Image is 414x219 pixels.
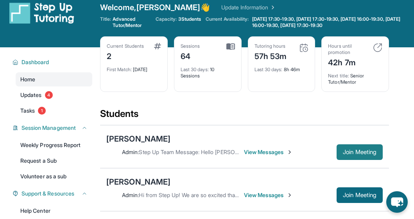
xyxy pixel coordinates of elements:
div: 42h 7m [328,56,368,68]
div: Students [100,108,389,125]
span: Home [20,75,35,83]
span: Capacity: [156,16,177,22]
a: Help Center [16,204,92,218]
img: Chevron-Right [287,192,293,198]
span: Current Availability: [206,16,249,29]
span: 4 [45,91,53,99]
span: Session Management [22,124,76,132]
div: 10 Sessions [181,62,235,79]
img: logo [9,2,74,24]
span: Join Meeting [343,193,376,197]
img: card [299,43,308,52]
a: Home [16,72,92,86]
span: Next title : [328,73,349,79]
div: 64 [181,49,200,62]
span: View Messages [244,148,293,156]
span: [DATE] 17:30-19:30, [DATE] 17:30-19:30, [DATE] 16:00-19:30, [DATE] 16:00-19:30, [DATE] 17:30-19:30 [252,16,412,29]
div: Tutoring hours [254,43,287,49]
a: Volunteer as a sub [16,169,92,183]
div: [PERSON_NAME] [106,176,170,187]
img: card [226,43,235,50]
div: [PERSON_NAME] [106,133,170,144]
span: Advanced Tutor/Mentor [113,16,151,29]
img: card [373,43,382,52]
span: Admin : [122,192,139,198]
span: Join Meeting [343,150,376,154]
span: Welcome, [PERSON_NAME] 👋 [100,2,210,13]
div: Hours until promotion [328,43,368,56]
div: [DATE] [107,62,161,73]
a: Updates4 [16,88,92,102]
a: Request a Sub [16,154,92,168]
span: 1 [38,107,46,115]
div: Sessions [181,43,200,49]
span: Updates [20,91,42,99]
a: Tasks1 [16,104,92,118]
span: Dashboard [22,58,49,66]
a: Update Information [221,4,276,11]
div: 2 [107,49,144,62]
span: 3 Students [178,16,201,22]
div: Current Students [107,43,144,49]
span: Support & Resources [22,190,74,197]
button: Join Meeting [337,187,383,203]
button: Session Management [18,124,88,132]
div: 8h 46m [254,62,309,73]
span: Admin : [122,149,139,155]
div: 57h 53m [254,49,287,62]
a: Weekly Progress Report [16,138,92,152]
div: Senior Tutor/Mentor [328,68,382,85]
img: card [154,43,161,49]
button: Dashboard [18,58,88,66]
button: chat-button [386,191,408,213]
button: Support & Resources [18,190,88,197]
span: Title: [100,16,111,29]
span: View Messages [244,191,293,199]
img: Chevron Right [268,4,276,11]
img: Chevron-Right [287,149,293,155]
a: [DATE] 17:30-19:30, [DATE] 17:30-19:30, [DATE] 16:00-19:30, [DATE] 16:00-19:30, [DATE] 17:30-19:30 [251,16,414,29]
span: Last 30 days : [181,66,209,72]
span: Last 30 days : [254,66,283,72]
span: Tasks [20,107,35,115]
button: Join Meeting [337,144,383,160]
span: First Match : [107,66,132,72]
